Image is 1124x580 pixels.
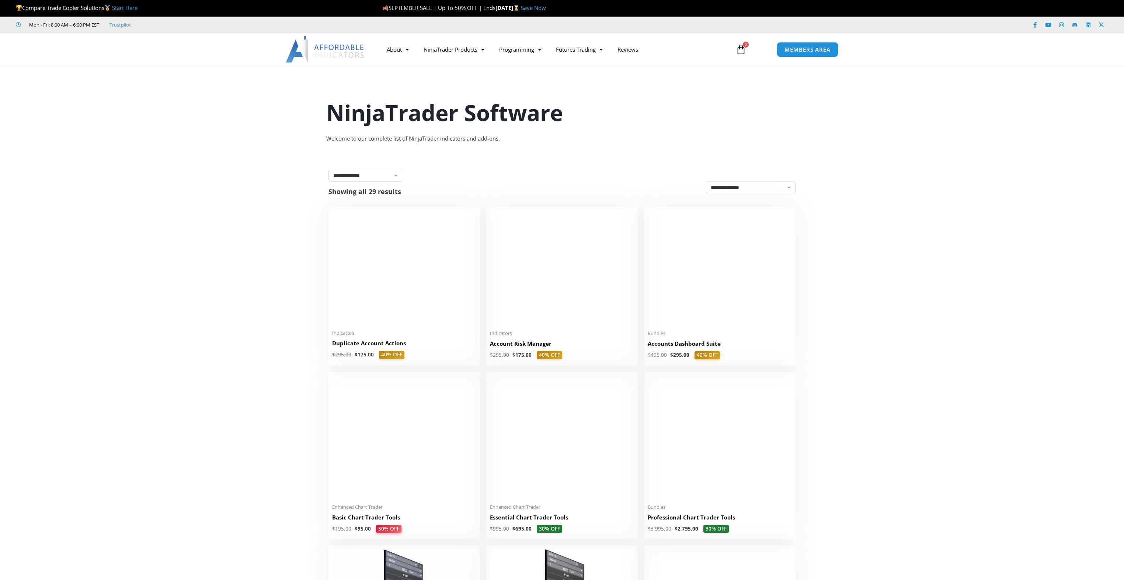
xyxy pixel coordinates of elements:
[286,36,365,63] img: LogoAI | Affordable Indicators – NinjaTrader
[332,351,351,358] bdi: 295.00
[492,41,549,58] a: Programming
[490,376,634,500] img: Essential Chart Trader Tools
[27,20,99,29] span: Mon - Fri: 8:00 AM – 6:00 PM EST
[777,42,838,57] a: MEMBERS AREA
[332,514,476,525] a: Basic Chart Trader Tools
[332,514,476,521] h2: Basic Chart Trader Tools
[332,525,335,532] span: $
[537,351,562,359] span: 40% OFF
[490,504,634,510] span: Enhanced Chart Trader
[490,525,509,532] bdi: 995.00
[355,351,358,358] span: $
[326,134,798,144] div: Welcome to our complete list of NinjaTrader indicators and add-ons.
[675,525,678,532] span: $
[670,352,689,358] bdi: 295.00
[332,504,476,510] span: Enhanced Chart Trader
[490,352,509,358] bdi: 295.00
[332,525,351,532] bdi: 195.00
[648,504,792,510] span: Bundles
[326,97,798,128] h1: NinjaTrader Software
[512,352,515,358] span: $
[743,42,749,48] span: 0
[328,188,401,195] p: Showing all 29 results
[332,211,476,325] img: Duplicate Account Actions
[490,211,634,325] img: Account Risk Manager
[703,525,729,533] span: 30% OFF
[648,340,792,351] a: Accounts Dashboard Suite
[490,352,493,358] span: $
[512,352,532,358] bdi: 175.00
[490,514,634,525] a: Essential Chart Trader Tools
[695,351,720,359] span: 40% OFF
[112,4,138,11] a: Start Here
[490,340,634,351] a: Account Risk Manager
[105,5,110,11] img: 🥇
[537,525,562,533] span: 30% OFF
[706,182,796,193] select: Shop order
[648,352,651,358] span: $
[675,525,698,532] bdi: 2,795.00
[521,4,546,11] a: Save Now
[610,41,645,58] a: Reviews
[332,376,476,500] img: BasicTools
[379,351,404,359] span: 40% OFF
[383,5,388,11] img: 🍂
[648,376,792,500] img: ProfessionalToolsBundlePage
[355,525,371,532] bdi: 95.00
[382,4,495,11] span: SEPTEMBER SALE | Up To 50% OFF | Ends
[16,5,22,11] img: 🏆
[549,41,610,58] a: Futures Trading
[512,525,532,532] bdi: 695.00
[725,39,757,60] a: 0
[670,352,673,358] span: $
[512,525,515,532] span: $
[376,525,402,533] span: 50% OFF
[109,20,131,29] a: Trustpilot
[490,514,634,521] h2: Essential Chart Trader Tools
[355,351,374,358] bdi: 175.00
[490,340,634,348] h2: Account Risk Manager
[648,330,792,336] span: Bundles
[648,340,792,348] h2: Accounts Dashboard Suite
[648,352,667,358] bdi: 495.00
[514,5,519,11] img: ⌛
[416,41,492,58] a: NinjaTrader Products
[332,330,476,336] span: Indicators
[332,351,335,358] span: $
[648,525,671,532] bdi: 3,995.00
[16,4,138,11] span: Compare Trade Copier Solutions
[495,4,521,11] strong: [DATE]
[648,514,792,521] h2: Professional Chart Trader Tools
[648,525,651,532] span: $
[332,339,476,351] a: Duplicate Account Actions
[648,514,792,525] a: Professional Chart Trader Tools
[355,525,358,532] span: $
[490,330,634,336] span: Indicators
[490,525,493,532] span: $
[784,47,831,52] span: MEMBERS AREA
[379,41,727,58] nav: Menu
[648,211,792,326] img: Accounts Dashboard Suite
[332,339,476,347] h2: Duplicate Account Actions
[379,41,416,58] a: About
